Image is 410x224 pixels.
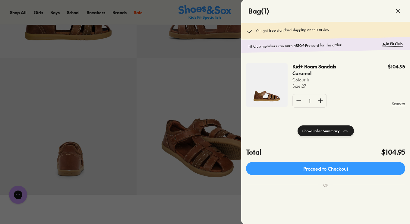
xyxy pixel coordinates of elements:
iframe: PayPal-paypal [246,200,405,216]
p: Kid+ Roam Sandals Caramel [292,63,344,77]
p: $104.95 [388,63,405,70]
h4: Total [246,147,261,157]
button: ShowOrder Summary [298,125,354,136]
h4: Bag ( 1 ) [248,6,269,16]
div: 1 [305,94,314,107]
p: Colour: Ii [292,77,356,83]
a: Join Fit Club [382,41,403,47]
p: Size : 27 [292,83,356,89]
p: You get free standard shipping on this order. [256,27,329,35]
h4: $104.95 [381,147,405,157]
img: 4-251028.jpg [246,63,288,107]
b: $10.49 [296,43,307,48]
div: OR [318,178,333,193]
a: Proceed to Checkout [246,162,405,175]
button: Gorgias live chat [3,2,21,20]
p: Fit Club members can earn a reward for this order. [248,41,380,49]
